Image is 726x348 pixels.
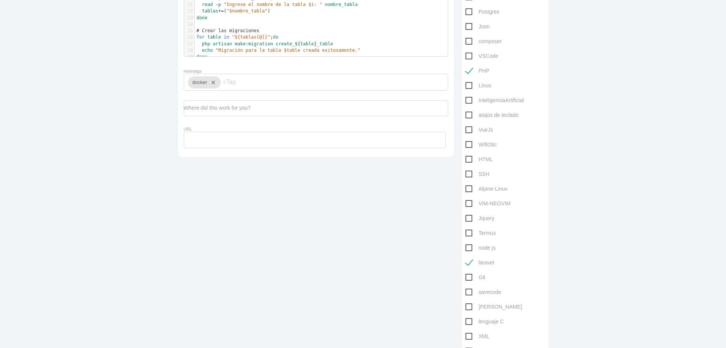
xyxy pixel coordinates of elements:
span: table [300,41,314,47]
span: "$nombre_tabla" [226,8,267,14]
span: tablas [202,8,218,14]
span: VIM-NEOVIM [465,199,511,208]
span: in [224,34,229,40]
span: += [218,8,223,14]
span: "Ingrese el nombre de la tabla $i: " [224,2,322,7]
i: close [207,76,216,89]
span: atajos de teclado [465,110,519,120]
span: PHP [465,66,490,76]
span: node js [465,243,496,253]
span: # Crear las migraciones [197,28,259,33]
span: create_$ [276,41,298,47]
span: done [197,54,208,59]
div: 12 [184,8,194,14]
span: composer [465,37,502,46]
span: HTML [465,155,493,164]
span: ; [197,34,279,40]
span: echo [202,48,213,53]
span: Termux [465,228,496,238]
span: make [235,41,246,47]
span: savecode [465,287,501,297]
span: nombre_tabla [325,2,358,7]
span: Alpine-Linux [465,184,508,194]
label: Where did this work for you? [184,105,251,111]
div: 16 [184,34,194,40]
span: p [218,2,221,7]
span: : { } [197,41,333,47]
span: php [202,41,210,47]
div: 13 [184,15,194,21]
span: read [202,2,213,7]
div: 14 [184,21,194,28]
span: _table [317,41,333,47]
span: WifiOtic [465,140,497,149]
span: Postgres [465,7,500,17]
span: Json [465,22,490,31]
span: - [216,2,218,7]
span: laravel [465,258,494,267]
span: VueJs [465,125,493,135]
span: InteligenciaArtificial [465,96,524,105]
span: SSH [465,169,490,179]
div: 18 [184,47,194,54]
span: artisan [213,41,232,47]
span: lenguaje C [465,317,504,326]
span: do [273,34,278,40]
span: [PERSON_NAME] [465,302,522,312]
span: for [197,34,205,40]
label: Hashtags [184,69,202,73]
div: docker [188,76,221,89]
label: URL [184,127,192,131]
div: 19 [184,54,194,60]
input: +Tag [223,74,268,90]
span: ( ) [197,8,270,14]
span: table [207,34,221,40]
div: 17 [184,41,194,47]
div: 15 [184,28,194,34]
div: 11 [184,2,194,8]
span: migration [248,41,273,47]
span: Jquery [465,214,495,223]
span: "${tablas[@]}" [232,34,270,40]
span: Linux [465,81,491,90]
span: Git [465,273,486,282]
span: "Migración para la tabla $table creada exitosamente." [216,48,360,53]
span: XML [465,332,490,341]
span: VSCode [465,51,498,61]
span: done [197,15,208,20]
